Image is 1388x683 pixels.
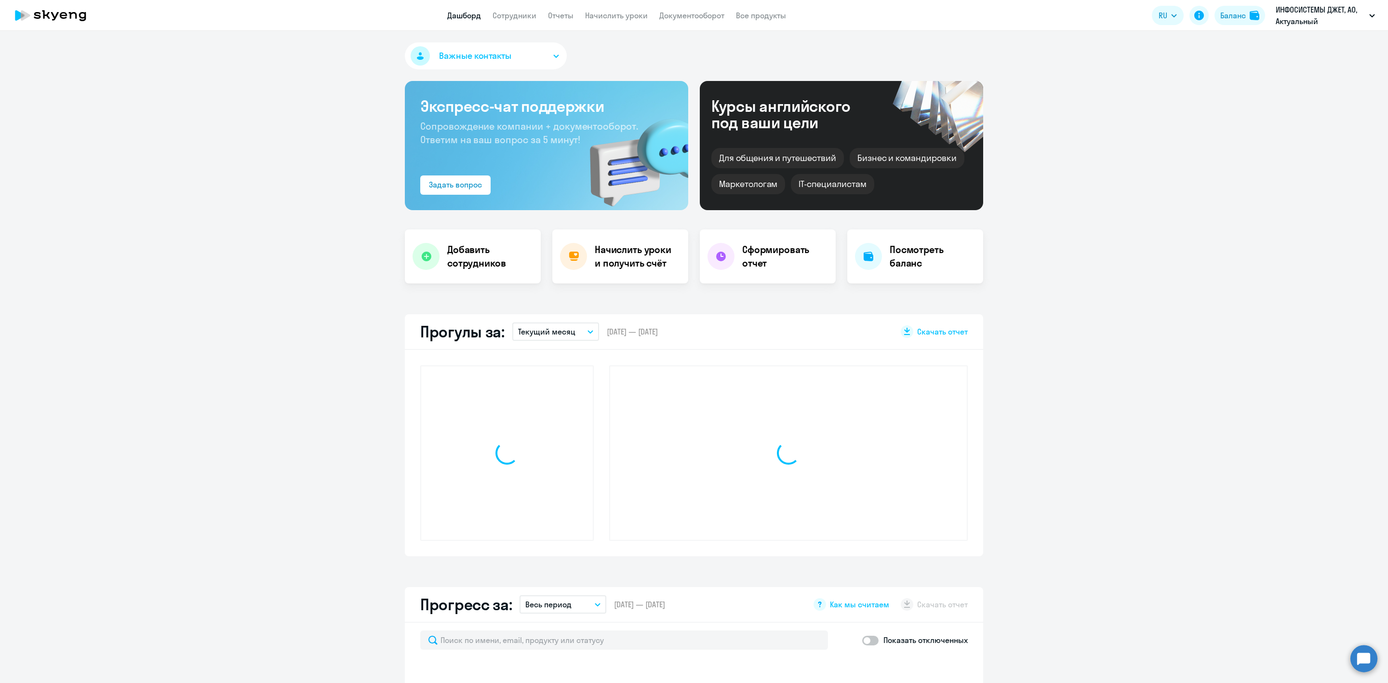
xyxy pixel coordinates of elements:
[890,243,975,270] h4: Посмотреть баланс
[1159,10,1167,21] span: RU
[595,243,679,270] h4: Начислить уроки и получить счёт
[1276,4,1365,27] p: ИНФОСИСТЕМЫ ДЖЕТ, АО, Актуальный Инфосистемы Джет
[1250,11,1259,20] img: balance
[791,174,874,194] div: IT-специалистам
[607,326,658,337] span: [DATE] — [DATE]
[830,599,889,610] span: Как мы считаем
[1214,6,1265,25] button: Балансbalance
[850,148,964,168] div: Бизнес и командировки
[614,599,665,610] span: [DATE] — [DATE]
[420,595,512,614] h2: Прогресс за:
[883,634,968,646] p: Показать отключенных
[659,11,724,20] a: Документооборот
[420,96,673,116] h3: Экспресс-чат поддержки
[493,11,536,20] a: Сотрудники
[429,179,482,190] div: Задать вопрос
[420,175,491,195] button: Задать вопрос
[742,243,828,270] h4: Сформировать отчет
[711,148,844,168] div: Для общения и путешествий
[1220,10,1246,21] div: Баланс
[447,243,533,270] h4: Добавить сотрудников
[420,322,505,341] h2: Прогулы за:
[585,11,648,20] a: Начислить уроки
[576,102,688,210] img: bg-img
[447,11,481,20] a: Дашборд
[1152,6,1184,25] button: RU
[512,322,599,341] button: Текущий месяц
[917,326,968,337] span: Скачать отчет
[548,11,574,20] a: Отчеты
[525,599,572,610] p: Весь период
[518,326,575,337] p: Текущий месяц
[520,595,606,614] button: Весь период
[711,98,876,131] div: Курсы английского под ваши цели
[420,120,638,146] span: Сопровождение компании + документооборот. Ответим на ваш вопрос за 5 минут!
[439,50,511,62] span: Важные контакты
[1271,4,1380,27] button: ИНФОСИСТЕМЫ ДЖЕТ, АО, Актуальный Инфосистемы Джет
[405,42,567,69] button: Важные контакты
[711,174,785,194] div: Маркетологам
[736,11,786,20] a: Все продукты
[420,630,828,650] input: Поиск по имени, email, продукту или статусу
